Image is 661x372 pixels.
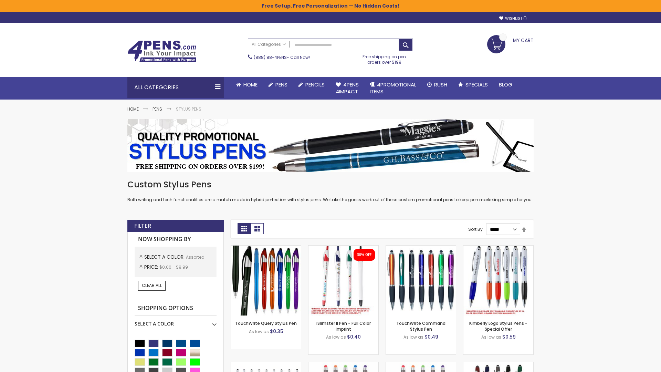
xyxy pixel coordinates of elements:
[493,77,518,92] a: Blog
[499,16,527,21] a: Wishlist
[186,254,204,260] span: Assorted
[138,281,166,290] a: Clear All
[293,77,330,92] a: Pencils
[336,81,359,95] span: 4Pens 4impact
[270,328,283,335] span: $0.35
[364,77,422,100] a: 4PROMOTIONALITEMS
[263,77,293,92] a: Pens
[231,362,301,368] a: Stiletto Advertising Stylus Pens-Assorted
[465,81,488,88] span: Specials
[386,245,456,251] a: TouchWrite Command Stylus Pen-Assorted
[502,333,516,340] span: $0.59
[326,334,346,340] span: As low as
[248,39,290,50] a: All Categories
[238,223,251,234] strong: Grid
[356,51,413,65] div: Free shipping on pen orders over $199
[231,246,301,316] img: TouchWrite Query Stylus Pen-Assorted
[153,106,162,112] a: Pens
[305,81,325,88] span: Pencils
[468,226,483,232] label: Sort By
[424,333,438,340] span: $0.49
[316,320,371,332] a: iSlimster II Pen - Full Color Imprint
[481,334,501,340] span: As low as
[127,119,534,172] img: Stylus Pens
[144,254,186,260] span: Select A Color
[463,362,533,368] a: Custom Soft Touch® Metal Pens with Stylus-Assorted
[231,77,263,92] a: Home
[403,334,423,340] span: As low as
[135,316,217,327] div: Select A Color
[127,40,196,62] img: 4Pens Custom Pens and Promotional Products
[243,81,258,88] span: Home
[453,77,493,92] a: Specials
[254,54,287,60] a: (888) 88-4PENS
[134,222,151,230] strong: Filter
[469,320,527,332] a: Kimberly Logo Stylus Pens - Special Offer
[176,106,201,112] strong: Stylus Pens
[275,81,287,88] span: Pens
[396,320,445,332] a: TouchWrite Command Stylus Pen
[330,77,364,100] a: 4Pens4impact
[249,329,269,334] span: As low as
[142,282,162,288] span: Clear All
[135,232,217,247] strong: Now Shopping by
[499,81,512,88] span: Blog
[347,333,361,340] span: $0.40
[127,179,534,203] div: Both writing and tech functionalities are a match made in hybrid perfection with stylus pens. We ...
[308,246,378,316] img: iSlimster II - Full Color-Assorted
[254,54,310,60] span: - Call Now!
[422,77,453,92] a: Rush
[463,245,533,251] a: Kimberly Logo Stylus Pens-Assorted
[127,77,224,98] div: All Categories
[386,246,456,316] img: TouchWrite Command Stylus Pen-Assorted
[308,362,378,368] a: Islander Softy Gel Pen with Stylus-Assorted
[252,42,286,47] span: All Categories
[159,264,188,270] span: $0.00 - $9.99
[370,81,416,95] span: 4PROMOTIONAL ITEMS
[357,252,371,257] div: 30% OFF
[434,81,447,88] span: Rush
[463,246,533,316] img: Kimberly Logo Stylus Pens-Assorted
[127,179,534,190] h1: Custom Stylus Pens
[127,106,139,112] a: Home
[231,245,301,251] a: TouchWrite Query Stylus Pen-Assorted
[386,362,456,368] a: Islander Softy Gel with Stylus - ColorJet Imprint-Assorted
[144,263,159,270] span: Price
[308,245,378,251] a: iSlimster II - Full Color-Assorted
[135,301,217,316] strong: Shopping Options
[235,320,297,326] a: TouchWrite Query Stylus Pen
